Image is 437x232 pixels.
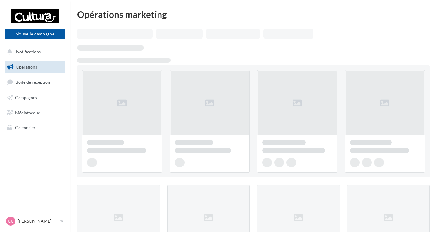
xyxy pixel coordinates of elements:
div: Opérations marketing [77,10,430,19]
span: Calendrier [15,125,36,130]
button: Nouvelle campagne [5,29,65,39]
span: Notifications [16,49,41,54]
a: CC [PERSON_NAME] [5,215,65,227]
span: CC [8,218,13,224]
span: Boîte de réception [15,79,50,85]
a: Boîte de réception [4,76,66,89]
span: Campagnes [15,95,37,100]
a: Calendrier [4,121,66,134]
button: Notifications [4,45,64,58]
a: Campagnes [4,91,66,104]
span: Médiathèque [15,110,40,115]
a: Opérations [4,61,66,73]
span: Opérations [16,64,37,69]
a: Médiathèque [4,106,66,119]
p: [PERSON_NAME] [18,218,58,224]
